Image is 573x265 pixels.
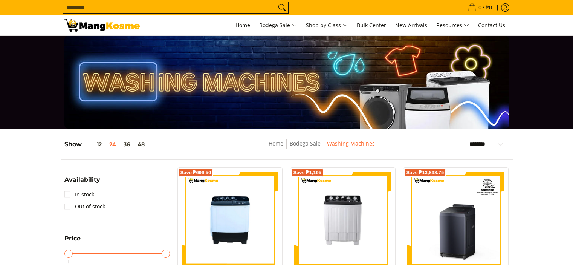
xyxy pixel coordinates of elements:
img: Washing Machines l Mang Kosme: Home Appliances Warehouse Sale Partner | Page 2 [64,19,140,32]
span: Save ₱1,195 [293,170,321,175]
button: Search [276,2,288,13]
span: 0 [477,5,483,10]
span: Shop by Class [306,21,348,30]
span: Home [235,21,250,29]
span: Availability [64,177,100,183]
a: Bodega Sale [255,15,301,35]
a: New Arrivals [391,15,431,35]
nav: Main Menu [147,15,509,35]
span: • [466,3,494,12]
button: 36 [120,141,134,147]
a: Shop by Class [302,15,351,35]
h5: Show [64,141,148,148]
a: Home [269,140,283,147]
span: ₱0 [484,5,493,10]
span: Price [64,236,81,242]
a: Bodega Sale [290,140,321,147]
a: In stock [64,188,94,201]
button: 12 [82,141,105,147]
nav: Breadcrumbs [214,139,429,156]
summary: Open [64,236,81,247]
a: Contact Us [474,15,509,35]
button: 48 [134,141,148,147]
span: Save ₱13,898.75 [406,170,444,175]
span: Bodega Sale [259,21,297,30]
a: Resources [432,15,473,35]
span: Bulk Center [357,21,386,29]
a: Bulk Center [353,15,390,35]
span: Contact Us [478,21,505,29]
span: Resources [436,21,469,30]
a: Out of stock [64,201,105,213]
a: Washing Machines [327,140,375,147]
span: New Arrivals [395,21,427,29]
button: 24 [105,141,120,147]
summary: Open [64,177,100,188]
span: Save ₱699.50 [180,170,211,175]
a: Home [232,15,254,35]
